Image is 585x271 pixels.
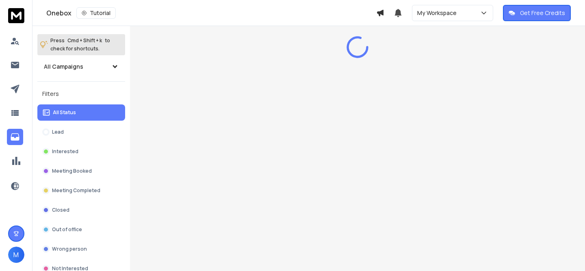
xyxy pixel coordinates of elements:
[37,124,125,140] button: Lead
[50,37,110,53] p: Press to check for shortcuts.
[417,9,460,17] p: My Workspace
[37,202,125,218] button: Closed
[37,182,125,199] button: Meeting Completed
[52,207,69,213] p: Closed
[66,36,103,45] span: Cmd + Shift + k
[52,129,64,135] p: Lead
[52,246,87,252] p: Wrong person
[8,247,24,263] button: M
[37,163,125,179] button: Meeting Booked
[46,7,376,19] div: Onebox
[52,168,92,174] p: Meeting Booked
[37,88,125,100] h3: Filters
[52,226,82,233] p: Out of office
[520,9,565,17] p: Get Free Credits
[37,59,125,75] button: All Campaigns
[37,241,125,257] button: Wrong person
[37,104,125,121] button: All Status
[52,187,100,194] p: Meeting Completed
[37,143,125,160] button: Interested
[76,7,116,19] button: Tutorial
[53,109,76,116] p: All Status
[503,5,571,21] button: Get Free Credits
[37,221,125,238] button: Out of office
[52,148,78,155] p: Interested
[44,63,83,71] h1: All Campaigns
